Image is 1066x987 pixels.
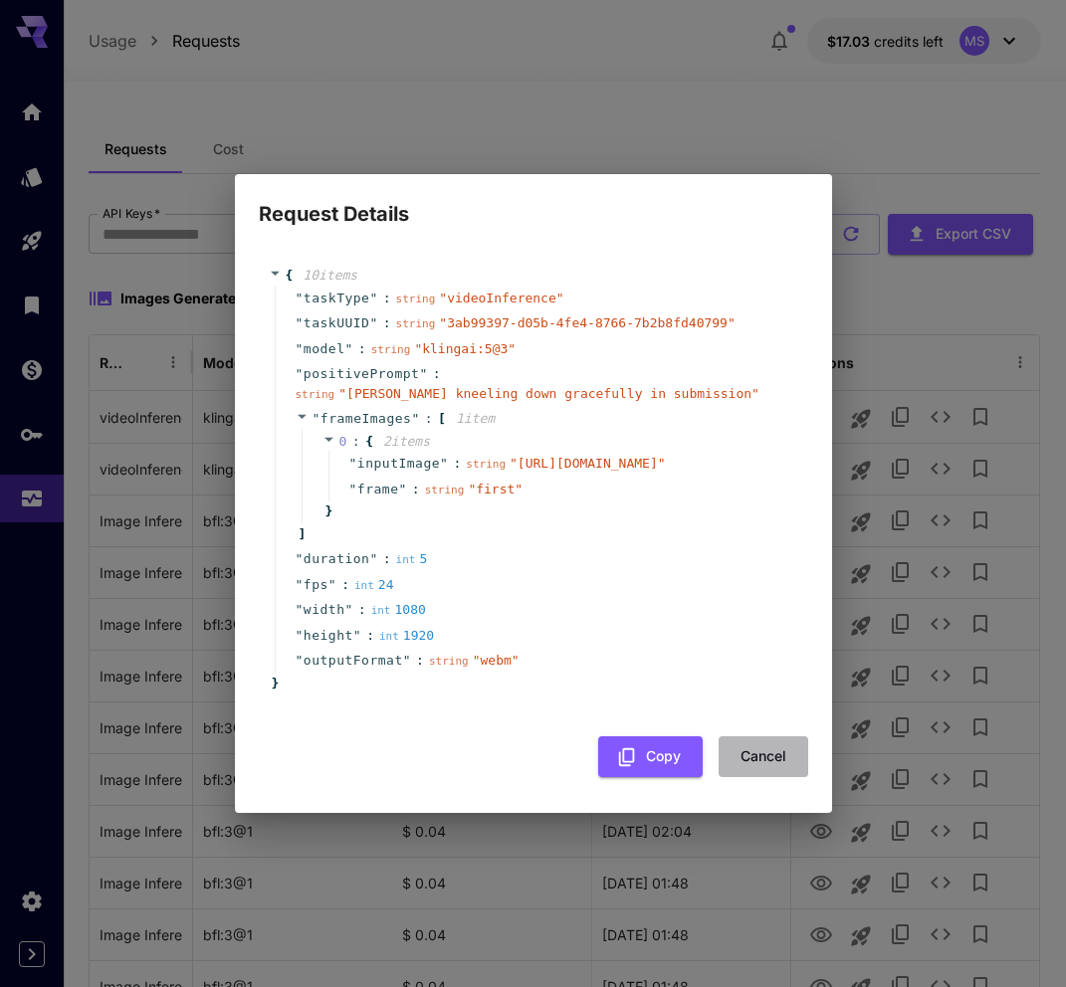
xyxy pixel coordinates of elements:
[304,339,345,359] span: model
[349,482,357,496] span: "
[453,454,461,474] span: :
[296,388,335,401] span: string
[235,174,832,230] h2: Request Details
[304,549,370,569] span: duration
[349,456,357,471] span: "
[383,289,391,308] span: :
[352,432,360,452] span: :
[416,651,424,671] span: :
[354,575,394,595] div: 24
[344,341,352,356] span: "
[396,553,416,566] span: int
[296,524,307,544] span: ]
[304,575,328,595] span: fps
[438,409,446,429] span: [
[296,653,304,668] span: "
[456,411,495,426] span: 1 item
[396,549,428,569] div: 5
[296,577,304,592] span: "
[466,458,506,471] span: string
[304,626,353,646] span: height
[322,501,333,521] span: }
[269,674,280,693] span: }
[398,482,406,496] span: "
[369,315,377,330] span: "
[296,366,304,381] span: "
[286,266,294,286] span: {
[344,602,352,617] span: "
[369,551,377,566] span: "
[383,434,430,449] span: 2 item s
[510,456,666,471] span: " [URL][DOMAIN_NAME] "
[341,575,349,595] span: :
[354,579,374,592] span: int
[719,736,808,777] button: Cancel
[304,364,420,384] span: positivePrompt
[304,600,345,620] span: width
[369,291,377,305] span: "
[320,411,412,426] span: frameImages
[313,411,320,426] span: "
[379,630,399,643] span: int
[296,341,304,356] span: "
[468,482,523,496] span: " first "
[357,454,440,474] span: inputImage
[371,600,426,620] div: 1080
[439,291,563,305] span: " videoInference "
[304,289,370,308] span: taskType
[440,456,448,471] span: "
[411,411,419,426] span: "
[433,364,441,384] span: :
[366,626,374,646] span: :
[425,484,465,496] span: string
[365,432,373,452] span: {
[396,293,436,305] span: string
[371,343,411,356] span: string
[403,653,411,668] span: "
[304,651,403,671] span: outputFormat
[412,480,420,499] span: :
[357,480,399,499] span: frame
[473,653,520,668] span: " webm "
[339,434,347,449] span: 0
[419,366,427,381] span: "
[358,600,366,620] span: :
[425,409,433,429] span: :
[296,628,304,643] span: "
[414,341,516,356] span: " klingai:5@3 "
[383,549,391,569] span: :
[353,628,361,643] span: "
[328,577,336,592] span: "
[383,313,391,333] span: :
[598,736,703,777] button: Copy
[396,317,436,330] span: string
[303,268,357,283] span: 10 item s
[338,386,759,401] span: " [PERSON_NAME] kneeling down gracefully in submission "
[304,313,370,333] span: taskUUID
[296,551,304,566] span: "
[358,339,366,359] span: :
[371,604,391,617] span: int
[429,655,469,668] span: string
[296,602,304,617] span: "
[379,626,434,646] div: 1920
[296,291,304,305] span: "
[439,315,735,330] span: " 3ab99397-d05b-4fe4-8766-7b2b8fd40799 "
[296,315,304,330] span: "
